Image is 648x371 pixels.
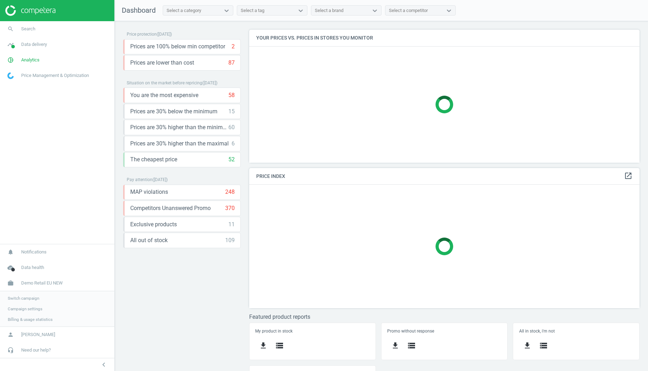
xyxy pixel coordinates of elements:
span: Price protection [127,32,157,37]
span: Prices are 30% higher than the maximal [130,140,229,148]
h5: Promo without response [387,329,502,334]
div: 370 [225,204,235,212]
span: Price Management & Optimization [21,72,89,79]
span: Situation on the market before repricing [127,80,202,85]
i: storage [539,341,548,350]
i: headset_mic [4,343,17,357]
span: Need our help? [21,347,51,353]
span: Billing & usage statistics [8,317,53,322]
h5: All in stock, i'm not [519,329,634,334]
div: Select a brand [315,7,343,14]
i: chevron_left [100,360,108,369]
span: Dashboard [122,6,156,14]
div: 52 [228,156,235,163]
span: Prices are 30% below the minimum [130,108,217,115]
span: Switch campaign [8,295,39,301]
button: storage [271,337,288,354]
i: cloud_done [4,261,17,274]
div: 11 [228,221,235,228]
button: get_app [387,337,403,354]
span: Prices are lower than cost [130,59,194,67]
i: storage [275,341,284,350]
span: MAP violations [130,188,168,196]
span: Analytics [21,57,40,63]
h4: Price Index [249,168,640,185]
i: storage [407,341,416,350]
span: Competitors Unanswered Promo [130,204,211,212]
i: get_app [523,341,532,350]
img: ajHJNr6hYgQAAAAASUVORK5CYII= [5,5,55,16]
div: 2 [232,43,235,50]
span: ( [DATE] ) [152,177,168,182]
i: person [4,328,17,341]
span: ( [DATE] ) [157,32,172,37]
span: [PERSON_NAME] [21,331,55,338]
span: Notifications [21,249,47,255]
span: Data health [21,264,44,271]
button: get_app [255,337,271,354]
img: wGWNvw8QSZomAAAAABJRU5ErkJggg== [7,72,14,79]
div: 109 [225,237,235,244]
span: ( [DATE] ) [202,80,217,85]
span: You are the most expensive [130,91,198,99]
span: Campaign settings [8,306,42,312]
button: storage [535,337,552,354]
i: notifications [4,245,17,259]
i: work [4,276,17,290]
div: 6 [232,140,235,148]
span: Prices are 100% below min competitor [130,43,225,50]
i: get_app [259,341,268,350]
button: get_app [519,337,535,354]
i: pie_chart_outlined [4,53,17,67]
div: 60 [228,124,235,131]
span: Exclusive products [130,221,177,228]
span: Search [21,26,35,32]
span: Pay attention [127,177,152,182]
h4: Your prices vs. prices in stores you monitor [249,30,640,46]
i: get_app [391,341,400,350]
i: timeline [4,38,17,51]
span: Prices are 30% higher than the minimum [130,124,228,131]
div: Select a tag [241,7,264,14]
span: Data delivery [21,41,47,48]
div: 15 [228,108,235,115]
span: All out of stock [130,237,168,244]
div: 58 [228,91,235,99]
span: The cheapest price [130,156,177,163]
div: Select a competitor [389,7,428,14]
span: Demo Retail EU NEW [21,280,63,286]
button: chevron_left [95,360,113,369]
a: open_in_new [624,172,632,181]
h5: My product in stock [255,329,370,334]
i: open_in_new [624,172,632,180]
h3: Featured product reports [249,313,640,320]
div: Select a category [167,7,201,14]
div: 248 [225,188,235,196]
div: 87 [228,59,235,67]
button: storage [403,337,420,354]
i: search [4,22,17,36]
